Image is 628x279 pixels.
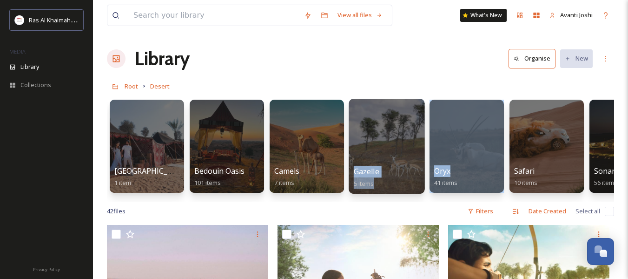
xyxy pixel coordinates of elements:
[587,238,614,265] button: Open Chat
[194,167,245,187] a: Bedouin Oasis101 items
[333,6,387,24] a: View all files
[274,166,299,176] span: Camels
[354,179,374,187] span: 5 items
[274,178,294,187] span: 7 items
[514,166,535,176] span: Safari
[20,62,39,71] span: Library
[509,49,555,68] button: Organise
[194,178,221,187] span: 101 items
[135,45,190,73] a: Library
[594,178,617,187] span: 56 items
[15,15,24,25] img: Logo_RAKTDA_RGB-01.png
[150,81,170,92] a: Desert
[33,263,60,274] a: Privacy Policy
[9,48,26,55] span: MEDIA
[560,11,593,19] span: Avanti Joshi
[514,167,537,187] a: Safari10 items
[575,207,600,216] span: Select all
[354,167,379,188] a: Gazelle5 items
[20,81,51,89] span: Collections
[125,81,138,92] a: Root
[354,166,379,177] span: Gazelle
[524,202,571,220] div: Date Created
[460,9,507,22] a: What's New
[514,178,537,187] span: 10 items
[107,207,126,216] span: 42 file s
[194,166,245,176] span: Bedouin Oasis
[114,166,189,176] span: [GEOGRAPHIC_DATA]
[150,82,170,90] span: Desert
[463,202,498,220] div: Filters
[33,266,60,272] span: Privacy Policy
[125,82,138,90] span: Root
[114,167,189,187] a: [GEOGRAPHIC_DATA]1 item
[129,5,299,26] input: Search your library
[434,166,450,176] span: Oryx
[545,6,597,24] a: Avanti Joshi
[434,178,457,187] span: 41 items
[560,49,593,68] button: New
[434,167,457,187] a: Oryx41 items
[29,15,160,24] span: Ras Al Khaimah Tourism Development Authority
[274,167,299,187] a: Camels7 items
[114,178,131,187] span: 1 item
[509,49,560,68] a: Organise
